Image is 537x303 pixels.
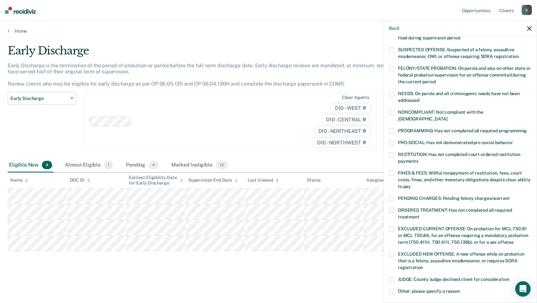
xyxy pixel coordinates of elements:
div: Name [10,177,28,183]
div: Earliest Eligibility Date for Early Discharge [129,175,183,186]
span: Other: please specify a reason [398,289,460,294]
div: S [522,5,532,15]
div: Clear agents [342,95,369,100]
span: FINES & FEES: Willful nonpayment of restitution, fees, court costs, fines, and other monetary obl... [398,170,531,189]
div: Almost Eligible [64,158,114,172]
span: 1 [104,161,113,169]
div: Marked Ineligible [170,158,229,172]
span: NEEDS: On parole and all criminogenic needs have not been addressed [398,91,520,103]
span: NONCOMPLIANT: Not compliant with the [DEMOGRAPHIC_DATA] [398,110,483,121]
span: JUDGE: County Judge declined client for consideration [398,277,510,282]
span: FELONY/STATE PROBATION: On parole and also on other state or federal probation supervision for an... [398,66,531,84]
span: D10 - NORTHWEST [313,137,370,148]
button: Back [389,26,399,31]
div: Status [307,177,321,183]
span: PROGRAMMING: Has not completed all required programming [398,128,527,133]
span: D10 - WEST [331,103,370,113]
div: Last Viewed [248,177,279,183]
span: ORDERED TREATMENT: Has not completed all required treatment [398,208,512,219]
p: Early Discharge is the termination of the period of probation or parole before the full-term disc... [8,62,405,87]
img: Recidiviz [5,7,36,14]
span: 13 [216,161,228,169]
a: Home [8,28,529,34]
span: EXCLUDED CURRENT OFFENSE: On probation for MCL 750.81 or MCL 750.84, for an offense requiring a m... [398,226,528,245]
span: D10 - NORTHEAST [314,126,370,136]
div: Early Discharge [8,44,410,62]
span: Early Discharge [11,96,68,101]
span: 4 [42,161,52,169]
div: Open Intercom Messenger [515,281,531,297]
div: Assigned to [366,177,396,183]
span: D10 - CENTRAL [322,114,370,125]
span: [MEDICAL_DATA] ORDER: [MEDICAL_DATA] prevention order filed during supervision period [398,29,524,40]
div: Eligible Now [8,158,53,172]
span: SUSPECTED OFFENSE: Suspected of a felony, assaultive misdemeanor, OWI, or offense requiring SORA ... [398,47,519,59]
span: EXCLUDED NEW OFFENSE: A new offense while on probation that is a felony, assaultive misdemeanor, ... [398,251,524,270]
span: PENDING CHARGES: Pending felony charges/warrant [398,196,510,201]
span: PRO-SOCIAL: Has not demonstrated pro-social behavior [398,140,513,145]
span: RESTITUTION: Has not completed court-ordered restitution payments [398,152,520,164]
div: DOC ID [70,177,90,183]
div: Supervision End Date [188,177,238,183]
div: Pending [125,158,160,172]
span: 4 [148,161,159,169]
